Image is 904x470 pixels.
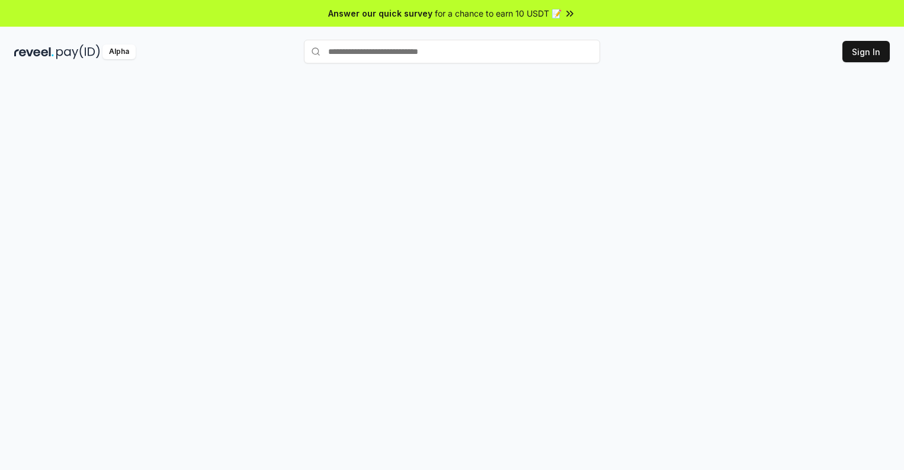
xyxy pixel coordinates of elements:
[56,44,100,59] img: pay_id
[328,7,432,20] span: Answer our quick survey
[14,44,54,59] img: reveel_dark
[435,7,562,20] span: for a chance to earn 10 USDT 📝
[842,41,890,62] button: Sign In
[102,44,136,59] div: Alpha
